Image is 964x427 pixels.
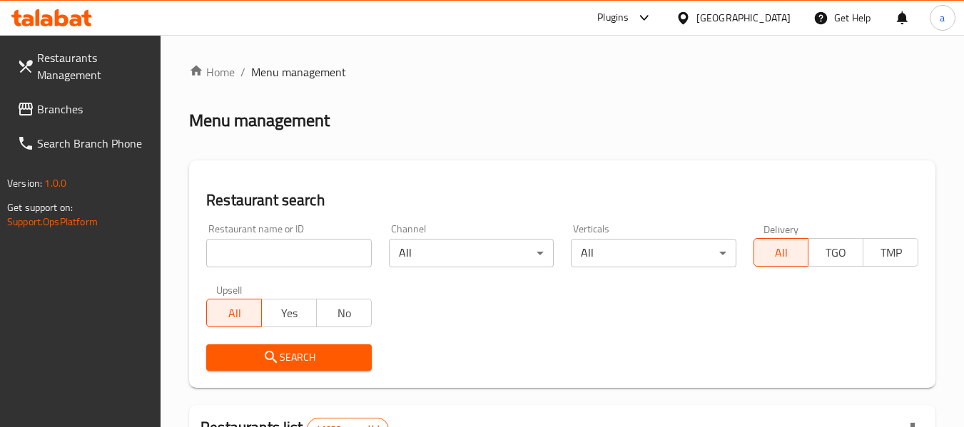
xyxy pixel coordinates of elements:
div: All [389,239,554,267]
span: Menu management [251,63,346,81]
button: Search [206,344,371,371]
button: Yes [261,299,317,327]
span: Version: [7,174,42,192]
button: All [754,238,809,267]
div: Plugins [597,9,629,26]
div: All [571,239,736,267]
button: TMP [863,238,918,267]
span: Branches [37,101,150,118]
span: Search [218,349,360,366]
label: Upsell [216,284,243,294]
a: Restaurants Management [6,41,161,92]
h2: Restaurant search [206,190,918,211]
div: [GEOGRAPHIC_DATA] [696,10,791,26]
a: Branches [6,92,161,126]
span: Search Branch Phone [37,135,150,152]
span: All [760,242,803,263]
span: a [940,10,945,26]
span: Get support on: [7,198,73,217]
span: Restaurants Management [37,49,150,83]
a: Home [189,63,235,81]
li: / [240,63,245,81]
span: No [323,303,366,324]
button: All [206,299,262,327]
span: TGO [814,242,858,263]
span: All [213,303,256,324]
label: Delivery [763,224,799,234]
a: Support.OpsPlatform [7,212,98,231]
span: Yes [268,303,311,324]
button: TGO [808,238,863,267]
nav: breadcrumb [189,63,935,81]
span: TMP [869,242,913,263]
span: 1.0.0 [44,174,66,192]
h2: Menu management [189,109,330,132]
button: No [316,299,372,327]
input: Search for restaurant name or ID.. [206,239,371,267]
a: Search Branch Phone [6,126,161,160]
